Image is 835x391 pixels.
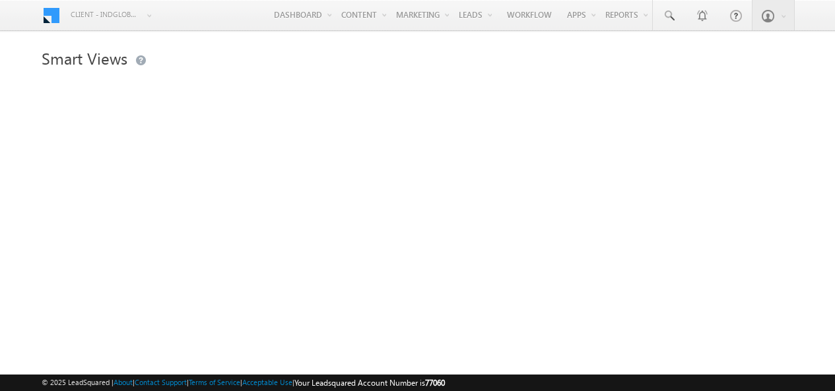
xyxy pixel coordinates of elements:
[42,47,127,69] span: Smart Views
[189,378,240,386] a: Terms of Service
[135,378,187,386] a: Contact Support
[294,378,445,388] span: Your Leadsquared Account Number is
[425,378,445,388] span: 77060
[242,378,292,386] a: Acceptable Use
[114,378,133,386] a: About
[42,376,445,389] span: © 2025 LeadSquared | | | | |
[71,8,140,21] span: Client - indglobal1 (77060)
